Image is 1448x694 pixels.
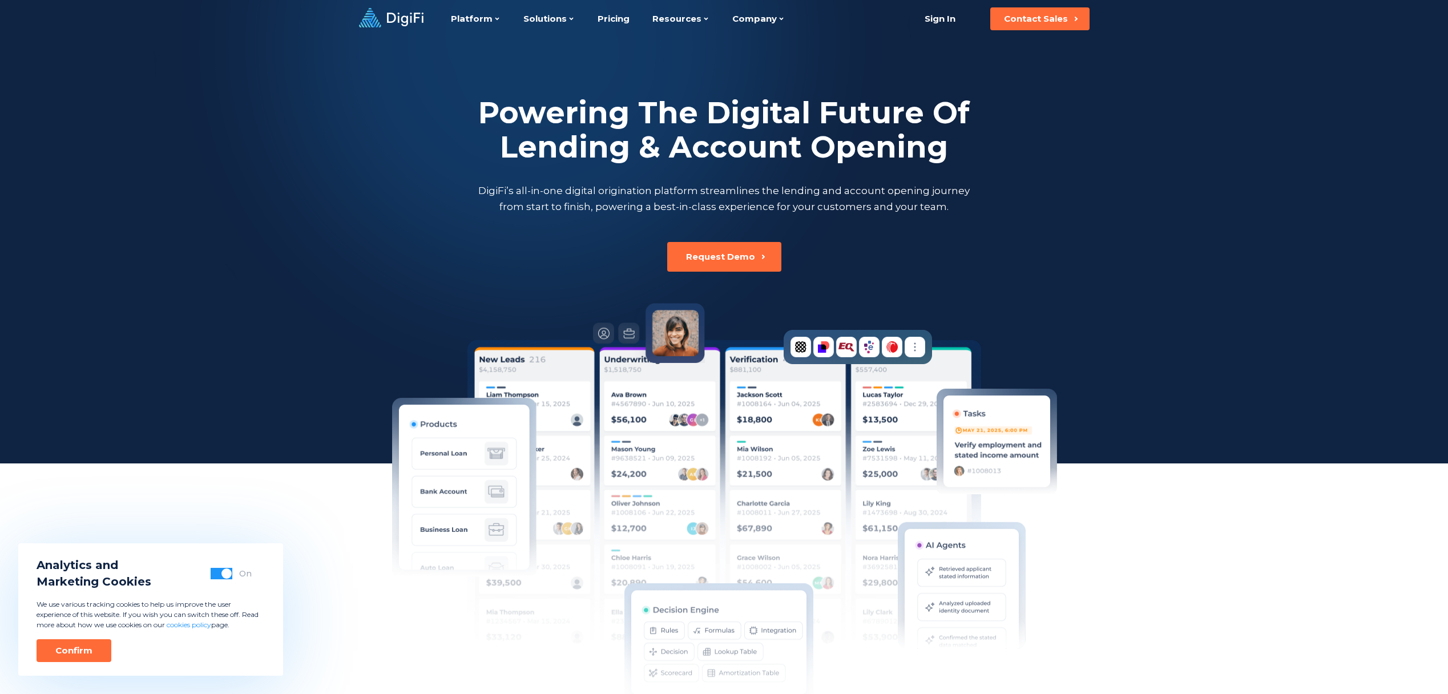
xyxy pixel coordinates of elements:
p: DigiFi’s all-in-one digital origination platform streamlines the lending and account opening jour... [476,183,973,215]
div: Request Demo [686,251,755,263]
p: We use various tracking cookies to help us improve the user experience of this website. If you wi... [37,599,265,630]
a: cookies policy [167,620,211,629]
div: On [239,568,252,579]
button: Confirm [37,639,111,662]
span: Analytics and [37,557,151,574]
span: Marketing Cookies [37,574,151,590]
div: Contact Sales [1004,13,1068,25]
a: Sign In [911,7,970,30]
button: Request Demo [667,242,781,272]
button: Contact Sales [990,7,1090,30]
div: Confirm [55,645,92,656]
img: Cards list [467,340,981,665]
h2: Powering The Digital Future Of Lending & Account Opening [476,96,973,164]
